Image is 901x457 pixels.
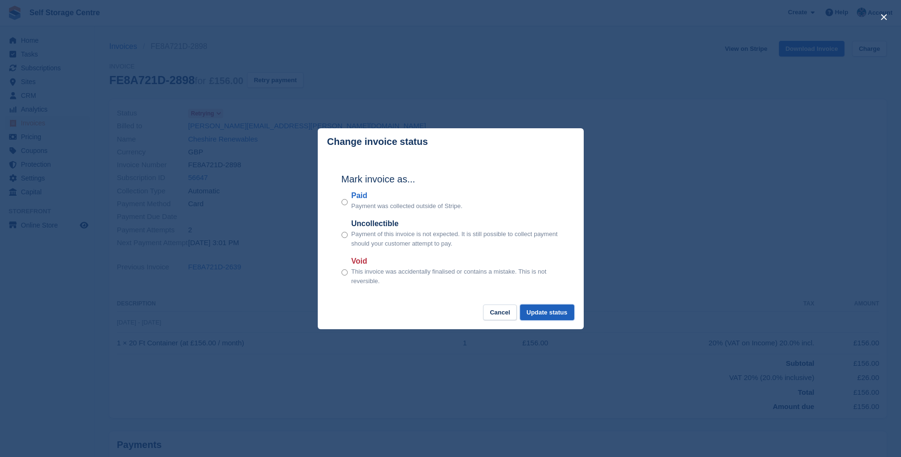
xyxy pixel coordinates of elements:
[341,172,560,186] h2: Mark invoice as...
[351,190,463,201] label: Paid
[351,218,560,229] label: Uncollectible
[327,136,428,147] p: Change invoice status
[520,305,574,320] button: Update status
[351,201,463,211] p: Payment was collected outside of Stripe.
[876,10,892,25] button: close
[351,256,560,267] label: Void
[483,305,517,320] button: Cancel
[351,229,560,248] p: Payment of this invoice is not expected. It is still possible to collect payment should your cust...
[351,267,560,286] p: This invoice was accidentally finalised or contains a mistake. This is not reversible.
